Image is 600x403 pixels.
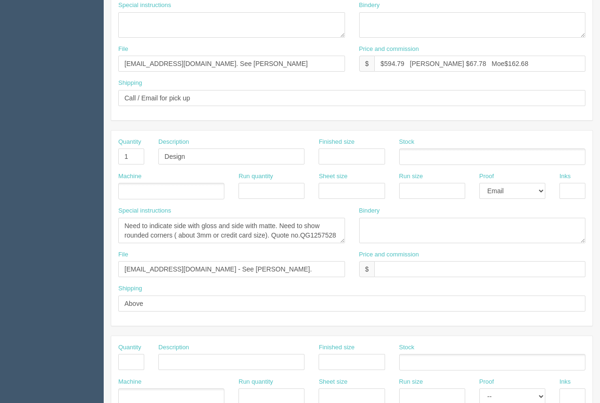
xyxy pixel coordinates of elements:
[118,250,128,259] label: File
[359,261,375,277] div: $
[479,378,494,387] label: Proof
[118,138,141,147] label: Quantity
[158,343,189,352] label: Description
[399,138,415,147] label: Stock
[118,284,142,293] label: Shipping
[118,45,128,54] label: File
[319,378,347,387] label: Sheet size
[118,206,171,215] label: Special instructions
[158,138,189,147] label: Description
[118,79,142,88] label: Shipping
[359,45,419,54] label: Price and commission
[118,218,345,243] textarea: Need to indicate side with gloss and side with matte. Need to show rounded corners ( about 3mm or...
[118,378,141,387] label: Machine
[118,1,171,10] label: Special instructions
[319,343,354,352] label: Finished size
[359,250,419,259] label: Price and commission
[399,172,423,181] label: Run size
[399,378,423,387] label: Run size
[319,138,354,147] label: Finished size
[559,172,571,181] label: Inks
[559,378,571,387] label: Inks
[359,56,375,72] div: $
[359,206,380,215] label: Bindery
[479,172,494,181] label: Proof
[238,172,273,181] label: Run quantity
[399,343,415,352] label: Stock
[118,343,141,352] label: Quantity
[118,172,141,181] label: Machine
[238,378,273,387] label: Run quantity
[359,1,380,10] label: Bindery
[319,172,347,181] label: Sheet size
